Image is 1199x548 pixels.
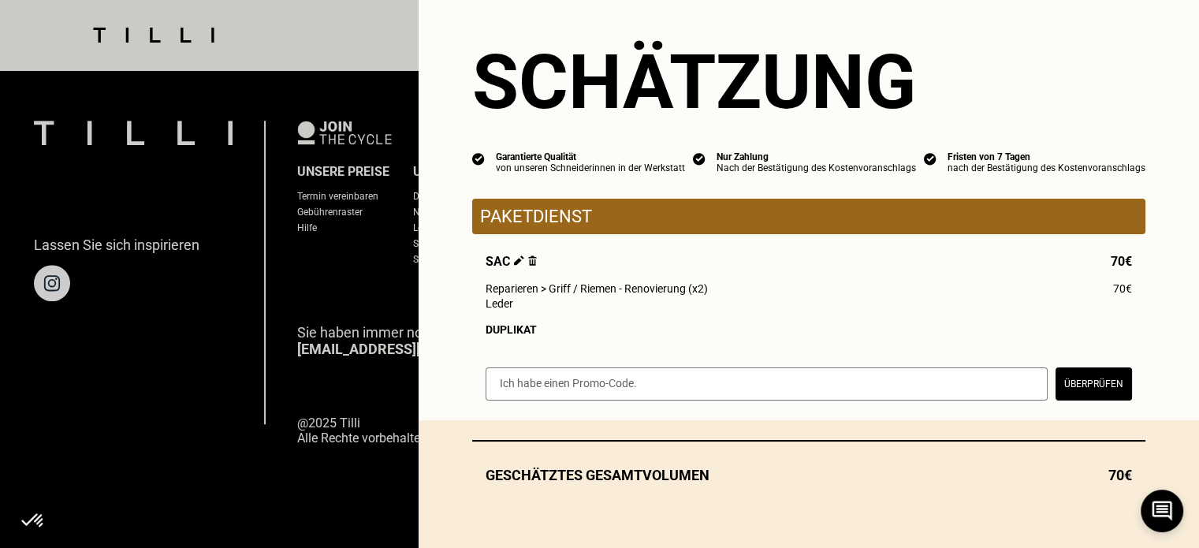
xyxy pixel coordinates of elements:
div: Garantierte Qualität [496,151,685,162]
img: Löschen [528,255,537,266]
div: nach der Bestätigung des Kostenvoranschlags [948,162,1145,173]
img: icon list info [693,151,706,166]
span: 70€ [1111,254,1132,269]
div: von unseren Schneiderinnen in der Werkstatt [496,162,685,173]
div: Fristen von 7 Tagen [948,151,1145,162]
input: Ich habe einen Promo-Code. [486,367,1048,401]
img: icon list info [924,151,936,166]
button: Überprüfen [1056,367,1132,401]
span: Sac [486,254,537,269]
div: Nach der Bestätigung des Kostenvoranschlags [717,162,916,173]
img: Bearbeiten [514,255,524,266]
p: Paketdienst [480,207,1138,226]
img: icon list info [472,151,485,166]
span: 70€ [1113,282,1132,295]
span: Reparieren > Griff / Riemen - Renovierung (x2) [486,282,708,295]
div: Nur Zahlung [717,151,916,162]
section: Schätzung [472,38,1145,126]
div: Geschätztes Gesamtvolumen [472,467,1145,483]
span: 70€ [1108,467,1132,483]
span: Leder [486,297,513,310]
div: Duplikat [486,323,1132,336]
